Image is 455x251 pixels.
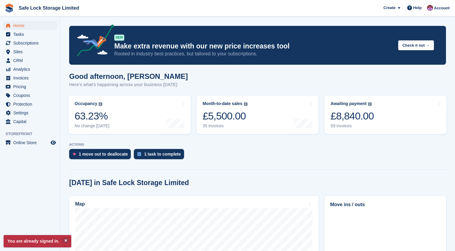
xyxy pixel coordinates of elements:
div: £5,500.00 [203,110,247,122]
a: menu [3,82,57,91]
span: CRM [13,56,49,65]
div: 35 invoices [203,123,247,129]
a: menu [3,91,57,100]
div: Month-to-date sales [203,101,242,106]
p: Rooted in industry best practices, but tailored to your subscriptions. [114,51,393,57]
span: Subscriptions [13,39,49,47]
a: Occupancy 63.23% No change [DATE] [69,96,191,134]
div: 63.23% [75,110,109,122]
div: 1 task to complete [144,152,181,156]
span: Pricing [13,82,49,91]
img: stora-icon-8386f47178a22dfd0bd8f6a31ec36ba5ce8667c1dd55bd0f319d3a0aa187defe.svg [5,4,14,13]
div: Awaiting payment [330,101,367,106]
span: Home [13,21,49,30]
a: menu [3,138,57,147]
img: price-adjustments-announcement-icon-8257ccfd72463d97f412b2fc003d46551f7dbcb40ab6d574587a9cd5c0d94... [72,24,114,59]
h2: Move ins / outs [330,201,440,208]
a: menu [3,30,57,39]
p: Make extra revenue with our new price increases tool [114,42,393,51]
span: Sites [13,48,49,56]
img: icon-info-grey-7440780725fd019a000dd9b08b2336e03edf1995a4989e88bcd33f0948082b44.svg [99,102,102,106]
img: icon-info-grey-7440780725fd019a000dd9b08b2336e03edf1995a4989e88bcd33f0948082b44.svg [244,102,247,106]
span: Create [383,5,395,11]
a: menu [3,100,57,108]
div: 59 invoices [330,123,374,129]
span: Help [413,5,422,11]
a: Awaiting payment £8,840.00 59 invoices [324,96,447,134]
img: Toni Ebong [427,5,433,11]
p: You are already signed in. [4,235,71,247]
a: menu [3,74,57,82]
div: No change [DATE] [75,123,109,129]
div: Occupancy [75,101,97,106]
img: icon-info-grey-7440780725fd019a000dd9b08b2336e03edf1995a4989e88bcd33f0948082b44.svg [368,102,372,106]
span: Online Store [13,138,49,147]
span: Analytics [13,65,49,73]
span: Settings [13,109,49,117]
div: NEW [114,35,124,41]
span: Tasks [13,30,49,39]
a: 1 move out to deallocate [69,149,134,162]
span: Protection [13,100,49,108]
p: Here's what's happening across your business [DATE] [69,81,188,88]
img: move_outs_to_deallocate_icon-f764333ba52eb49d3ac5e1228854f67142a1ed5810a6f6cc68b1a99e826820c5.svg [73,152,76,156]
h2: [DATE] in Safe Lock Storage Limited [69,179,189,187]
a: menu [3,109,57,117]
h2: Map [75,201,85,207]
a: menu [3,39,57,47]
p: ACTIONS [69,143,446,147]
h1: Good afternoon, [PERSON_NAME] [69,72,188,80]
span: Invoices [13,74,49,82]
a: menu [3,48,57,56]
a: menu [3,21,57,30]
a: Month-to-date sales £5,500.00 35 invoices [197,96,319,134]
span: Coupons [13,91,49,100]
div: 1 move out to deallocate [79,152,128,156]
a: menu [3,56,57,65]
a: menu [3,117,57,126]
div: £8,840.00 [330,110,374,122]
a: 1 task to complete [134,149,187,162]
img: task-75834270c22a3079a89374b754ae025e5fb1db73e45f91037f5363f120a921f8.svg [137,152,141,156]
a: Preview store [50,139,57,146]
button: Check it out → [398,40,434,50]
span: Storefront [5,131,60,137]
a: Safe Lock Storage Limited [16,3,81,13]
span: Capital [13,117,49,126]
a: menu [3,65,57,73]
span: Account [434,5,450,11]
